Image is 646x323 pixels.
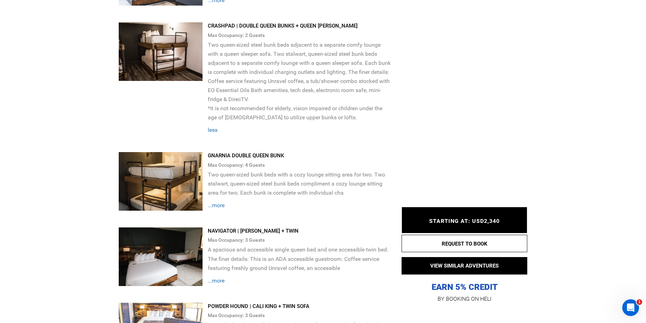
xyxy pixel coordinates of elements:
div: Max Occupancy: 3 Guest [208,310,391,321]
div: Max Occupancy: 4 Guest [208,160,391,170]
div: Max Occupancy: 3 Guest [208,235,391,245]
span: s [262,313,265,318]
span: 1 [637,299,642,305]
iframe: Intercom live chat [622,299,639,316]
div: GNARNIA DOUBLE QUEEN BUNK [208,152,391,159]
span: ...more [208,202,225,209]
img: 139f83da3488bc38b4f8060ef042c538.png [119,152,203,211]
p: BY BOOKING ON HELI [402,294,527,304]
span: STARTING AT: USD2,340 [429,218,500,224]
div: NAVIGATOR | [PERSON_NAME] + TWIN [208,227,391,235]
div: Max Occupancy: 2 Guest [208,30,391,40]
span: s [262,32,265,38]
span: s [262,237,265,243]
img: 4583741fdccef707247af5b275e916c3.png [119,22,203,81]
span: less [208,127,218,133]
p: Two queen-sized bunk beds with a cozy lounge sitting area for two. Two stalwart, queen-sized stee... [208,170,391,197]
button: VIEW SIMILAR ADVENTURES [402,257,527,275]
p: A spacious and accessible single queen bed and one accessible twin bed. The finer details: This i... [208,245,391,272]
img: 7f189ad818232491999f2b6f8ee025d0.png [119,227,203,286]
div: POWDER HOUND | CALI KING + TWIN SOFA [208,303,391,310]
p: Two queen-sized steel bunk beds adjacent to a separate comfy lounge with a queen sleeper sofa. Tw... [208,40,391,122]
div: CRASHPAD | DOUBLE QUEEN BUNKS + QUEEN [PERSON_NAME] [208,22,391,30]
p: EARN 5% CREDIT [402,212,527,293]
span: s [262,162,265,168]
button: REQUEST TO BOOK [402,235,527,252]
span: ...more [208,277,225,284]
